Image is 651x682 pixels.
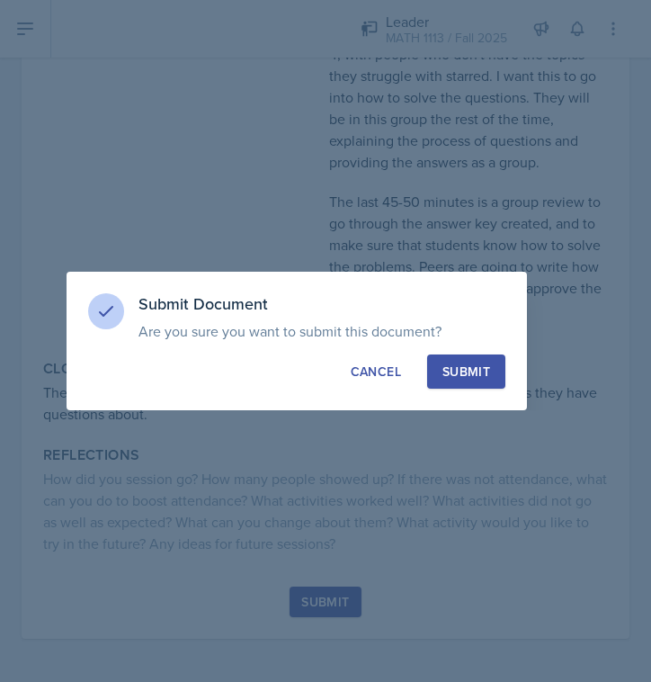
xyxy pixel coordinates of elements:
div: Cancel [351,363,401,381]
button: Cancel [335,354,416,389]
div: Submit [442,363,490,381]
p: Are you sure you want to submit this document? [138,322,505,340]
h3: Submit Document [138,293,505,315]
button: Submit [427,354,505,389]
